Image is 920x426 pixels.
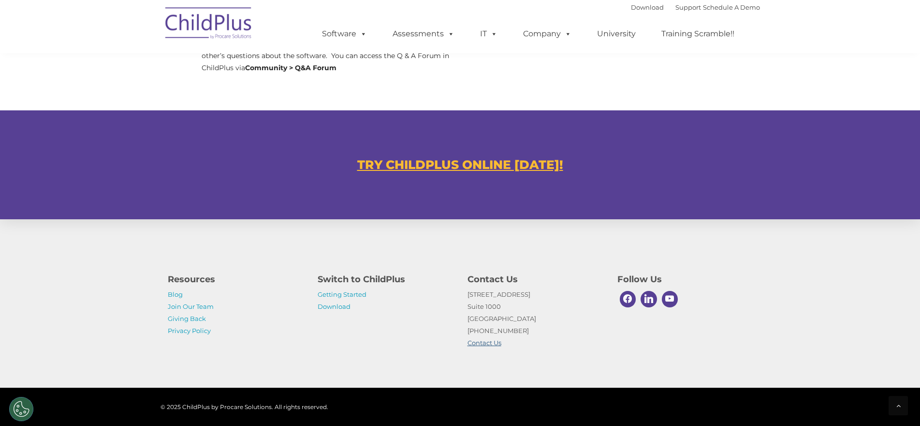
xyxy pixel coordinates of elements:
[168,303,214,310] a: Join Our Team
[467,289,603,349] p: [STREET_ADDRESS] Suite 1000 [GEOGRAPHIC_DATA] [PHONE_NUMBER]
[703,3,760,11] a: Schedule A Demo
[318,290,366,298] a: Getting Started
[652,24,744,44] a: Training Scramble!!
[631,3,664,11] a: Download
[168,273,303,286] h4: Resources
[587,24,645,44] a: University
[470,24,507,44] a: IT
[318,303,350,310] a: Download
[202,38,453,74] p: A forum led by [PERSON_NAME] users where you can ask & answer each other’s questions about the so...
[617,289,639,310] a: Facebook
[617,273,753,286] h4: Follow Us
[312,24,377,44] a: Software
[357,157,563,172] a: TRY CHILDPLUS ONLINE [DATE]!
[659,289,681,310] a: Youtube
[168,290,183,298] a: Blog
[161,0,257,49] img: ChildPlus by Procare Solutions
[168,315,206,322] a: Giving Back
[467,273,603,286] h4: Contact Us
[168,327,211,335] a: Privacy Policy
[638,289,659,310] a: Linkedin
[9,397,33,421] button: Cookies Settings
[383,24,464,44] a: Assessments
[467,339,501,347] a: Contact Us
[513,24,581,44] a: Company
[318,273,453,286] h4: Switch to ChildPlus
[245,63,336,72] strong: Community > Q&A Forum
[675,3,701,11] a: Support
[631,3,760,11] font: |
[161,403,328,411] span: © 2025 ChildPlus by Procare Solutions. All rights reserved.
